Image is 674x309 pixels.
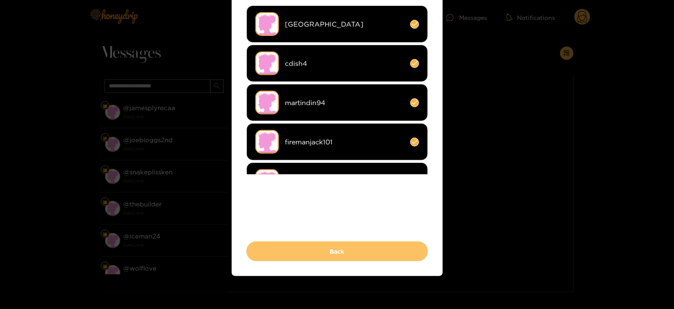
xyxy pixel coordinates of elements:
[285,19,404,29] span: [GEOGRAPHIC_DATA]
[255,12,279,36] img: no-avatar.png
[285,137,404,147] span: firemanjack101
[285,98,404,108] span: martindin94
[255,51,279,75] img: no-avatar.png
[255,169,279,193] img: no-avatar.png
[285,59,404,68] span: cdish4
[255,130,279,154] img: no-avatar.png
[255,91,279,114] img: no-avatar.png
[246,241,428,261] button: Back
